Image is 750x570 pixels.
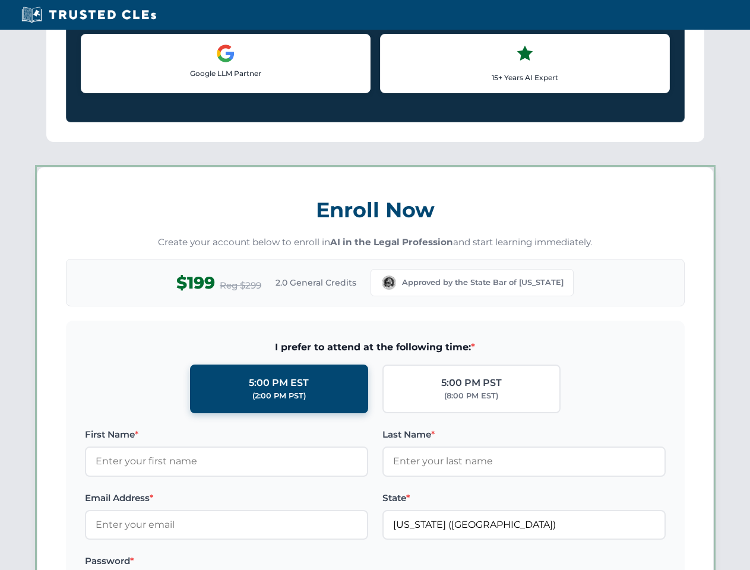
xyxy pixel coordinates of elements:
input: Washington (WA) [382,510,666,540]
span: $199 [176,270,215,296]
div: (8:00 PM EST) [444,390,498,402]
span: Reg $299 [220,278,261,293]
p: 15+ Years AI Expert [390,72,660,83]
div: 5:00 PM EST [249,375,309,391]
img: Washington Bar [381,274,397,291]
div: 5:00 PM PST [441,375,502,391]
span: I prefer to attend at the following time: [85,340,666,355]
img: Trusted CLEs [18,6,160,24]
input: Enter your email [85,510,368,540]
label: State [382,491,666,505]
p: Google LLM Partner [91,68,360,79]
span: Approved by the State Bar of [US_STATE] [402,277,564,289]
strong: AI in the Legal Profession [330,236,453,248]
label: Last Name [382,427,666,442]
label: Email Address [85,491,368,505]
span: 2.0 General Credits [276,276,356,289]
label: Password [85,554,368,568]
input: Enter your first name [85,446,368,476]
img: Google [216,44,235,63]
input: Enter your last name [382,446,666,476]
h3: Enroll Now [66,191,685,229]
p: Create your account below to enroll in and start learning immediately. [66,236,685,249]
label: First Name [85,427,368,442]
div: (2:00 PM PST) [252,390,306,402]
